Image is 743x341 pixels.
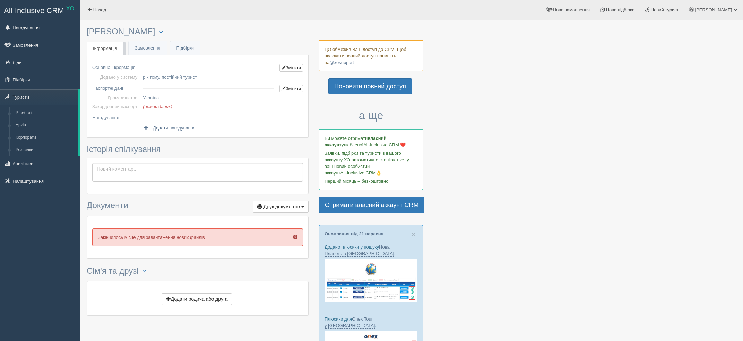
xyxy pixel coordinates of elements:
[92,228,303,246] p: Закінчилось місце для завантаження нових файлів
[92,73,140,81] td: Додано у систему
[325,316,417,329] p: Плюсики для :
[363,142,406,147] span: All-Inclusive CRM ❤️
[695,7,732,12] span: [PERSON_NAME]
[319,109,423,122] h3: а ще
[319,197,424,213] a: Отримати власний аккаунт CRM
[92,61,140,73] td: Основна інформація
[170,41,200,55] a: Підбірки
[651,7,679,12] span: Новий турист
[325,259,417,302] img: new-planet-%D0%BF%D1%96%D0%B4%D0%B1%D1%96%D1%80%D0%BA%D0%B0-%D1%81%D1%80%D0%BC-%D0%B4%D0%BB%D1%8F...
[93,46,117,51] span: Інформація
[279,64,303,72] a: Змінити
[412,231,416,238] button: Close
[143,104,172,109] span: (немає даних)
[143,74,159,80] span: рік тому
[253,201,309,213] button: Друк документів
[12,107,78,119] a: В роботі
[4,6,64,15] span: All-Inclusive CRM
[162,293,232,305] button: Додати родича або друга
[325,244,394,257] a: Нова Планета в [GEOGRAPHIC_DATA]
[87,201,309,213] h3: Документи
[325,244,417,257] p: Додано плюсики у пошуку :
[325,178,417,185] p: Перший місяць – безкоштовно!
[319,40,423,71] div: ЦО обмежив Ваш доступ до СРМ. Щоб включити повний доступ напишіть на
[12,119,78,132] a: Архів
[325,136,387,147] b: власний аккаунт
[340,170,382,176] span: All-Inclusive CRM👌
[328,78,412,94] a: Поновити повний доступ
[143,125,195,131] a: Додати нагадування
[92,93,140,102] td: Громадянство
[66,6,74,11] sup: XO
[279,85,303,92] a: Змінити
[93,7,106,12] span: Назад
[87,42,123,56] a: Інформація
[92,81,140,93] td: Паспортні дані
[87,27,309,36] h3: [PERSON_NAME]
[325,316,375,329] a: Onex Tour у [GEOGRAPHIC_DATA]
[325,231,383,236] a: Оновлення від 21 вересня
[153,125,196,131] span: Додати нагадування
[0,0,79,19] a: All-Inclusive CRM XO
[87,266,309,278] h3: Сім'я та друзі
[606,7,635,12] span: Нова підбірка
[92,111,140,122] td: Нагадування
[412,230,416,238] span: ×
[325,135,417,148] p: Ви можете отримати улюбленої
[12,132,78,144] a: Корпорати
[129,41,167,55] a: Замовлення
[87,145,309,154] h3: Історія спілкування
[553,7,590,12] span: Нове замовлення
[12,144,78,156] a: Розсилки
[140,73,277,81] td: , постійний турист
[140,93,277,102] td: Україна
[263,204,300,209] span: Друк документів
[92,102,140,111] td: Закордонний паспорт
[329,60,354,65] a: @xosupport
[325,150,417,176] p: Заявки, підбірки та туристи з вашого аккаунту ХО автоматично скопіюються у ваш новий особистий ак...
